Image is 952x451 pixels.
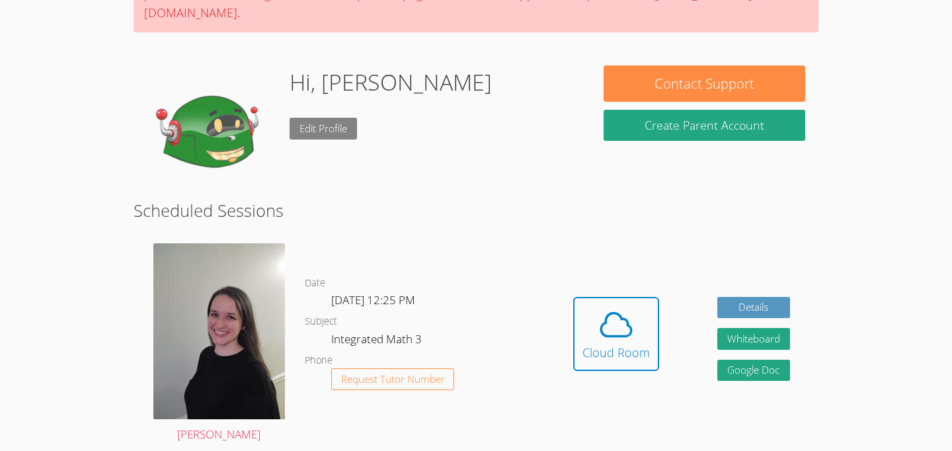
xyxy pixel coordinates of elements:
h2: Scheduled Sessions [134,198,819,223]
a: Details [717,297,790,319]
button: Cloud Room [573,297,659,371]
dt: Phone [305,352,333,369]
dd: Integrated Math 3 [331,330,424,352]
a: Google Doc [717,360,790,382]
a: [PERSON_NAME] [153,243,285,444]
span: [DATE] 12:25 PM [331,292,415,307]
img: default.png [147,65,279,198]
img: avatar.png [153,243,285,419]
button: Contact Support [604,65,805,102]
h1: Hi, [PERSON_NAME] [290,65,492,99]
div: Cloud Room [582,343,650,362]
dt: Subject [305,313,337,330]
button: Whiteboard [717,328,790,350]
dt: Date [305,275,325,292]
button: Request Tutor Number [331,368,455,390]
button: Create Parent Account [604,110,805,141]
a: Edit Profile [290,118,357,140]
span: Request Tutor Number [341,374,445,384]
